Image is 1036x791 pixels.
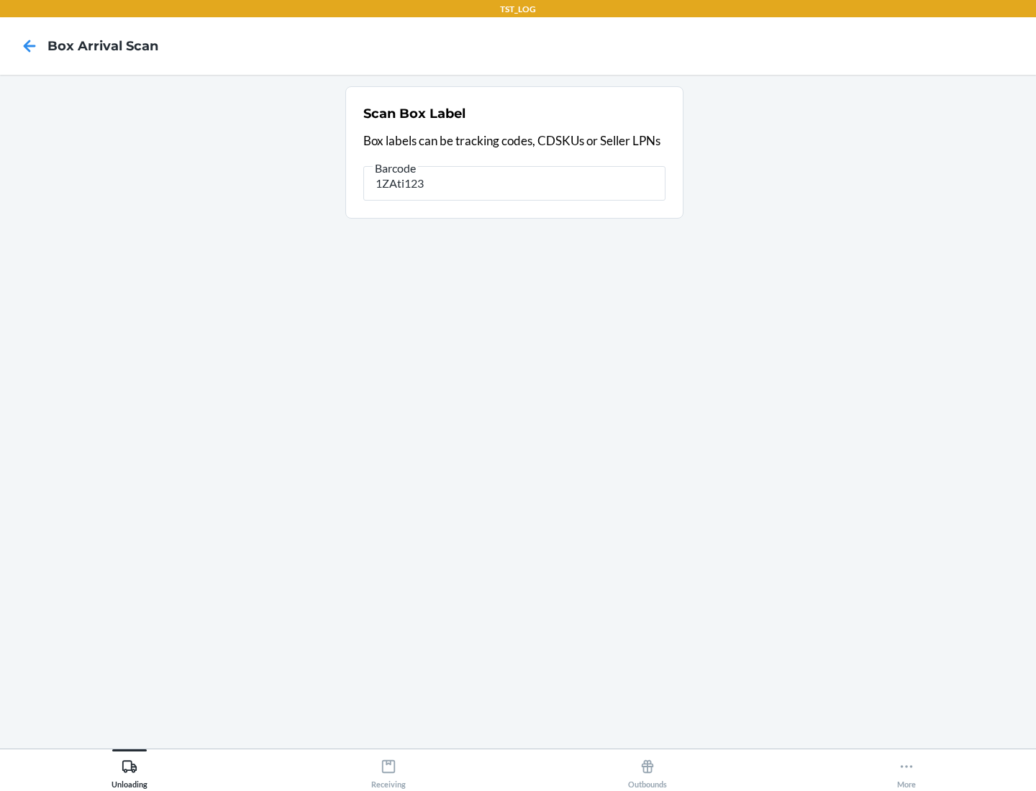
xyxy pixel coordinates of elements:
[373,161,418,175] span: Barcode
[500,3,536,16] p: TST_LOG
[628,753,667,789] div: Outbounds
[777,749,1036,789] button: More
[363,166,665,201] input: Barcode
[897,753,916,789] div: More
[259,749,518,789] button: Receiving
[47,37,158,55] h4: Box Arrival Scan
[112,753,147,789] div: Unloading
[518,749,777,789] button: Outbounds
[371,753,406,789] div: Receiving
[363,104,465,123] h2: Scan Box Label
[363,132,665,150] p: Box labels can be tracking codes, CDSKUs or Seller LPNs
